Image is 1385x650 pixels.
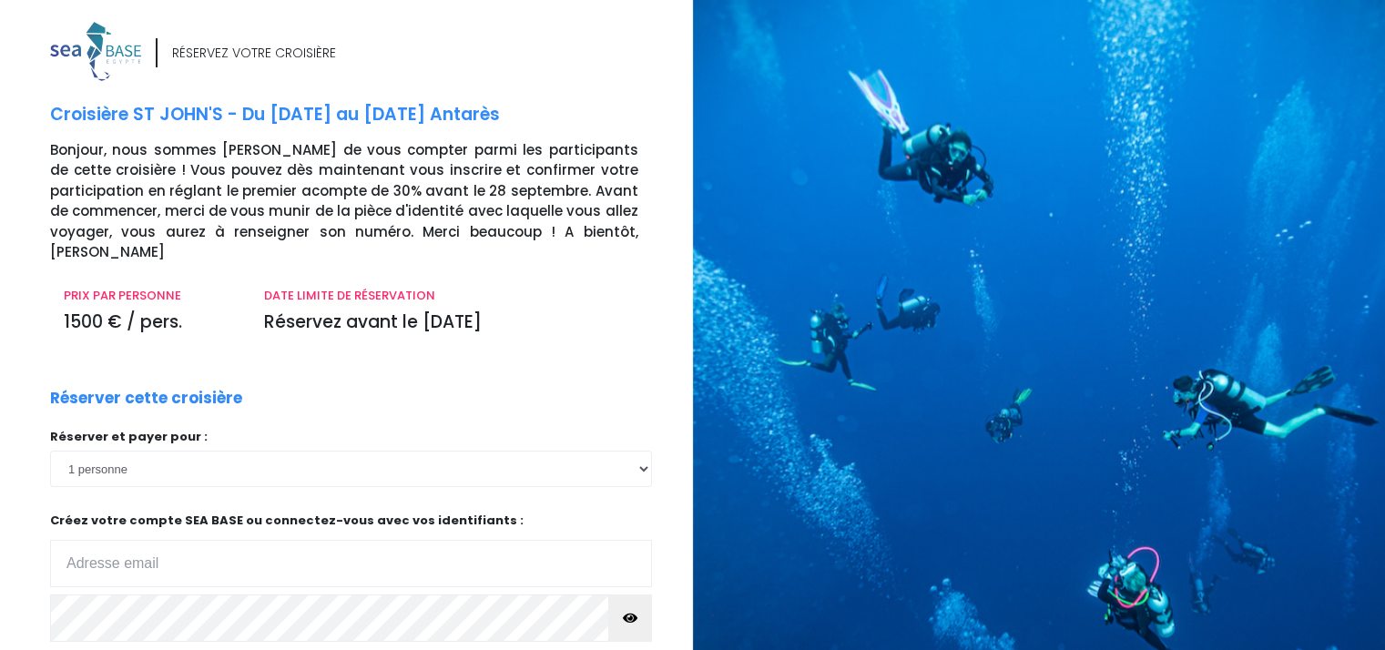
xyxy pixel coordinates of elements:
p: Réserver cette croisière [50,387,242,411]
div: RÉSERVEZ VOTRE CROISIÈRE [172,44,336,63]
p: PRIX PAR PERSONNE [64,287,237,305]
p: Bonjour, nous sommes [PERSON_NAME] de vous compter parmi les participants de cette croisière ! Vo... [50,140,679,263]
p: Réserver et payer pour : [50,428,652,446]
p: Réservez avant le [DATE] [264,310,637,336]
img: logo_color1.png [50,22,141,81]
input: Adresse email [50,540,652,587]
p: 1500 € / pers. [64,310,237,336]
p: Croisière ST JOHN'S - Du [DATE] au [DATE] Antarès [50,102,679,128]
p: DATE LIMITE DE RÉSERVATION [264,287,637,305]
p: Créez votre compte SEA BASE ou connectez-vous avec vos identifiants : [50,512,652,587]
